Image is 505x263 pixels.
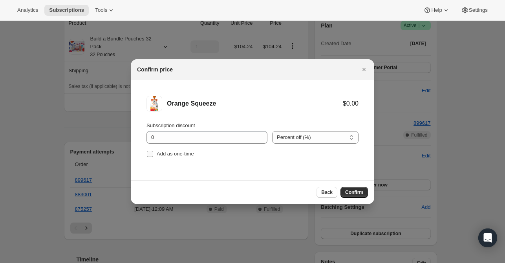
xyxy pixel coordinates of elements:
button: Settings [456,5,492,16]
img: Orange Squeeze [146,96,162,111]
span: Help [431,7,442,13]
button: Close [359,64,370,75]
button: Subscriptions [44,5,89,16]
span: Back [321,189,333,195]
div: $0.00 [343,100,359,108]
span: Tools [95,7,107,13]
button: Analytics [13,5,43,16]
span: Analytics [17,7,38,13]
h2: Confirm price [137,66,173,73]
button: Help [419,5,454,16]
span: Subscriptions [49,7,84,13]
button: Back [317,187,337,198]
div: Open Intercom Messenger [478,228,497,247]
div: Orange Squeeze [167,100,343,108]
span: Confirm [345,189,363,195]
span: Add as one-time [157,151,194,157]
span: Settings [469,7,488,13]
button: Tools [90,5,120,16]
span: Subscription discount [146,122,195,128]
button: Confirm [340,187,368,198]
